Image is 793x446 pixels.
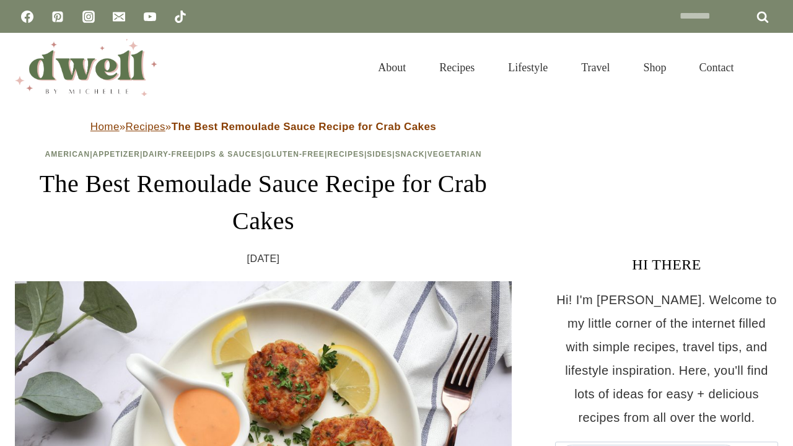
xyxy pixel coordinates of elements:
[138,4,162,29] a: YouTube
[90,121,436,133] span: » »
[15,165,512,240] h1: The Best Remoulade Sauce Recipe for Crab Cakes
[757,57,778,78] button: View Search Form
[107,4,131,29] a: Email
[45,150,90,159] a: American
[626,46,683,89] a: Shop
[90,121,120,133] a: Home
[555,253,778,276] h3: HI THERE
[367,150,392,159] a: Sides
[361,46,423,89] a: About
[15,39,157,96] img: DWELL by michelle
[491,46,564,89] a: Lifestyle
[395,150,425,159] a: Snack
[564,46,626,89] a: Travel
[168,4,193,29] a: TikTok
[126,121,165,133] a: Recipes
[683,46,751,89] a: Contact
[45,4,70,29] a: Pinterest
[15,4,40,29] a: Facebook
[265,150,325,159] a: Gluten-Free
[93,150,140,159] a: Appetizer
[423,46,491,89] a: Recipes
[142,150,193,159] a: Dairy-Free
[361,46,751,89] nav: Primary Navigation
[196,150,262,159] a: Dips & Sauces
[555,288,778,429] p: Hi! I'm [PERSON_NAME]. Welcome to my little corner of the internet filled with simple recipes, tr...
[172,121,437,133] strong: The Best Remoulade Sauce Recipe for Crab Cakes
[76,4,101,29] a: Instagram
[247,250,280,268] time: [DATE]
[327,150,364,159] a: Recipes
[45,150,482,159] span: | | | | | | | |
[427,150,482,159] a: Vegetarian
